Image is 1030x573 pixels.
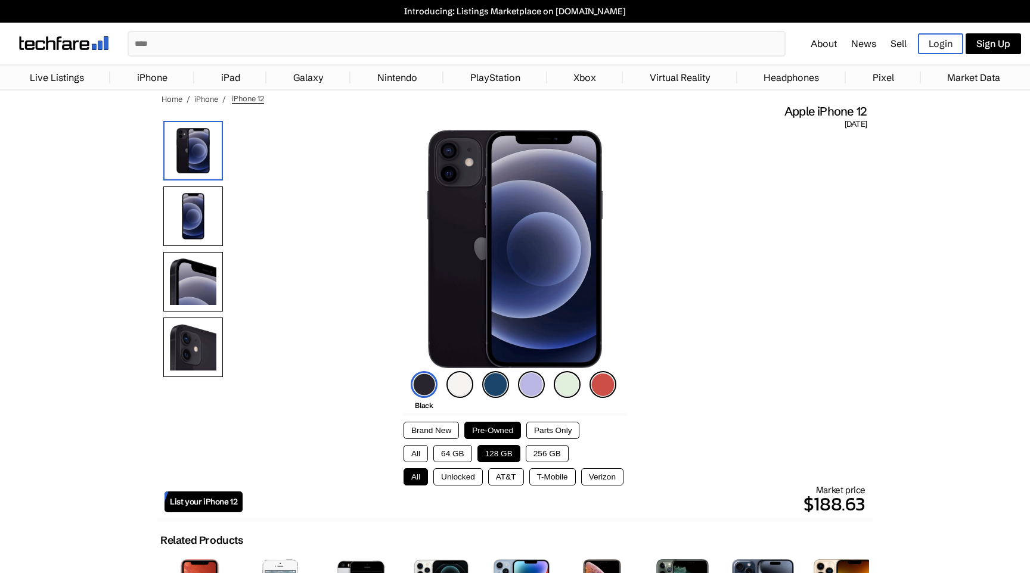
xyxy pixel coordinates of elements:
a: List your iPhone 12 [165,491,243,512]
a: PlayStation [464,66,526,89]
a: iPhone [194,94,218,104]
span: Black [415,401,433,410]
a: Galaxy [287,66,330,89]
a: News [851,38,876,49]
img: iPhone 12 [163,121,223,180]
span: List your iPhone 12 [170,497,237,507]
a: Introducing: Listings Marketplace on [DOMAIN_NAME] [6,6,1024,17]
a: Sell [891,38,907,49]
img: iPhone 12 [427,130,603,368]
span: / [187,94,190,104]
div: Market price [243,484,865,518]
a: Market Data [941,66,1006,89]
span: iPhone 12 [232,94,264,104]
span: / [222,94,226,104]
a: Nintendo [371,66,423,89]
a: Sign Up [966,33,1021,54]
button: All [404,468,428,485]
button: Verizon [581,468,623,485]
a: Virtual Reality [644,66,716,89]
img: blue-icon [482,371,509,398]
span: [DATE] [845,119,867,130]
p: $188.63 [243,490,865,518]
button: 256 GB [526,445,569,462]
img: Side [163,252,223,312]
button: All [404,445,428,462]
img: techfare logo [19,36,108,50]
h2: Related Products [160,534,243,547]
img: black-icon [411,371,438,398]
button: 128 GB [477,445,520,462]
button: Parts Only [526,422,579,439]
img: product-red-icon [590,371,616,398]
button: Unlocked [433,468,483,485]
a: Xbox [567,66,602,89]
a: iPad [215,66,246,89]
button: AT&T [488,468,524,485]
button: T-Mobile [529,468,576,485]
a: iPhone [131,66,173,89]
img: Front [163,186,223,246]
img: green-icon [554,371,581,398]
img: Camera [163,317,223,377]
button: Pre-Owned [464,422,521,439]
a: About [811,38,837,49]
button: 64 GB [433,445,472,462]
a: Pixel [867,66,900,89]
span: Apple iPhone 12 [784,104,867,119]
img: purple-icon [518,371,545,398]
a: Headphones [758,66,825,89]
a: Live Listings [24,66,90,89]
a: Login [918,33,963,54]
a: Home [162,94,182,104]
button: Brand New [404,422,459,439]
img: white-icon [446,371,473,398]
